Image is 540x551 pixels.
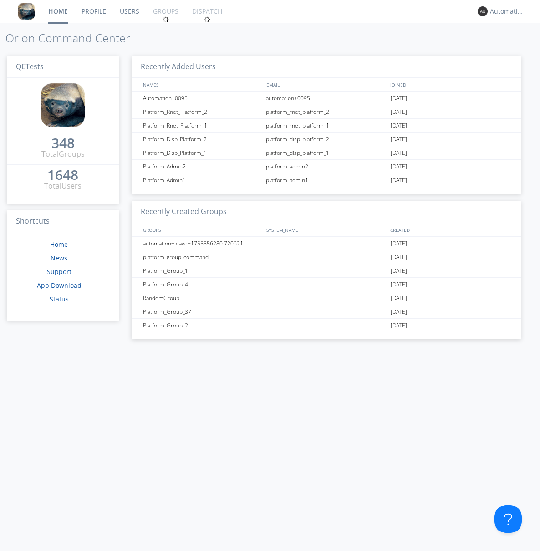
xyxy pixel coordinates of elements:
div: CREATED [388,223,512,236]
a: automation+leave+1755556280.720621[DATE] [132,237,521,250]
img: 8ff700cf5bab4eb8a436322861af2272 [18,3,35,20]
div: Platform_Admin2 [141,160,264,173]
span: [DATE] [391,92,407,105]
a: platform_group_command[DATE] [132,250,521,264]
div: Automation+0095 [141,92,264,105]
h3: Recently Created Groups [132,201,521,223]
span: [DATE] [391,160,407,173]
span: [DATE] [391,319,407,332]
span: QETests [16,61,44,71]
div: platform_disp_platform_1 [264,146,388,159]
span: [DATE] [391,105,407,119]
img: 373638.png [478,6,488,16]
div: RandomGroup [141,291,264,305]
div: platform_disp_platform_2 [264,133,388,146]
div: platform_rnet_platform_2 [264,105,388,118]
a: 348 [51,138,75,149]
span: [DATE] [391,250,407,264]
div: platform_admin1 [264,173,388,187]
a: Platform_Disp_Platform_2platform_disp_platform_2[DATE] [132,133,521,146]
div: Platform_Disp_Platform_2 [141,133,264,146]
div: Total Groups [41,149,85,159]
h1: Orion Command Center [5,32,540,45]
a: Home [50,240,68,249]
div: Platform_Group_4 [141,278,264,291]
a: Platform_Group_4[DATE] [132,278,521,291]
a: Platform_Disp_Platform_1platform_disp_platform_1[DATE] [132,146,521,160]
div: 348 [51,138,75,148]
a: Platform_Group_37[DATE] [132,305,521,319]
img: spin.svg [163,16,169,23]
a: Platform_Admin1platform_admin1[DATE] [132,173,521,187]
h3: Recently Added Users [132,56,521,78]
a: Platform_Rnet_Platform_2platform_rnet_platform_2[DATE] [132,105,521,119]
div: Platform_Group_2 [141,319,264,332]
a: 1648 [47,170,78,181]
a: Platform_Rnet_Platform_1platform_rnet_platform_1[DATE] [132,119,521,133]
a: Support [47,267,71,276]
div: Automation+0004 [490,7,524,16]
span: [DATE] [391,173,407,187]
a: Platform_Group_2[DATE] [132,319,521,332]
div: automation+leave+1755556280.720621 [141,237,264,250]
span: [DATE] [391,264,407,278]
a: Platform_Admin2platform_admin2[DATE] [132,160,521,173]
a: Platform_Group_1[DATE] [132,264,521,278]
div: NAMES [141,78,262,91]
span: [DATE] [391,133,407,146]
span: [DATE] [391,305,407,319]
span: [DATE] [391,278,407,291]
div: platform_rnet_platform_1 [264,119,388,132]
a: Automation+0095automation+0095[DATE] [132,92,521,105]
div: Platform_Group_37 [141,305,264,318]
div: JOINED [388,78,512,91]
span: [DATE] [391,146,407,160]
div: platform_group_command [141,250,264,264]
div: Platform_Disp_Platform_1 [141,146,264,159]
img: spin.svg [204,16,210,23]
a: RandomGroup[DATE] [132,291,521,305]
div: platform_admin2 [264,160,388,173]
a: App Download [37,281,82,290]
div: 1648 [47,170,78,179]
div: Total Users [44,181,82,191]
div: automation+0095 [264,92,388,105]
div: GROUPS [141,223,262,236]
div: Platform_Rnet_Platform_1 [141,119,264,132]
span: [DATE] [391,119,407,133]
div: Platform_Admin1 [141,173,264,187]
span: [DATE] [391,237,407,250]
a: News [51,254,67,262]
div: Platform_Rnet_Platform_2 [141,105,264,118]
a: Status [50,295,69,303]
span: [DATE] [391,291,407,305]
h3: Shortcuts [7,210,119,233]
div: Platform_Group_1 [141,264,264,277]
div: SYSTEM_NAME [264,223,387,236]
iframe: Toggle Customer Support [494,505,522,533]
div: EMAIL [264,78,387,91]
img: 8ff700cf5bab4eb8a436322861af2272 [41,83,85,127]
